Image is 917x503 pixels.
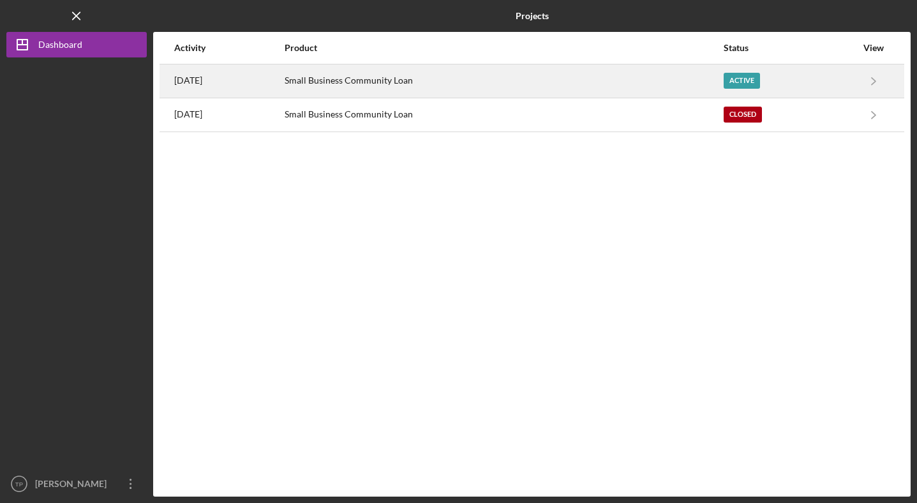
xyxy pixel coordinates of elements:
[724,43,856,53] div: Status
[516,11,549,21] b: Projects
[32,471,115,500] div: [PERSON_NAME]
[858,43,890,53] div: View
[174,43,283,53] div: Activity
[724,73,760,89] div: Active
[6,471,147,497] button: TP[PERSON_NAME]
[285,99,722,131] div: Small Business Community Loan
[285,43,722,53] div: Product
[6,32,147,57] button: Dashboard
[174,109,202,119] time: 2024-11-18 18:26
[38,32,82,61] div: Dashboard
[174,75,202,86] time: 2025-08-11 22:26
[15,481,23,488] text: TP
[285,65,722,97] div: Small Business Community Loan
[724,107,762,123] div: Closed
